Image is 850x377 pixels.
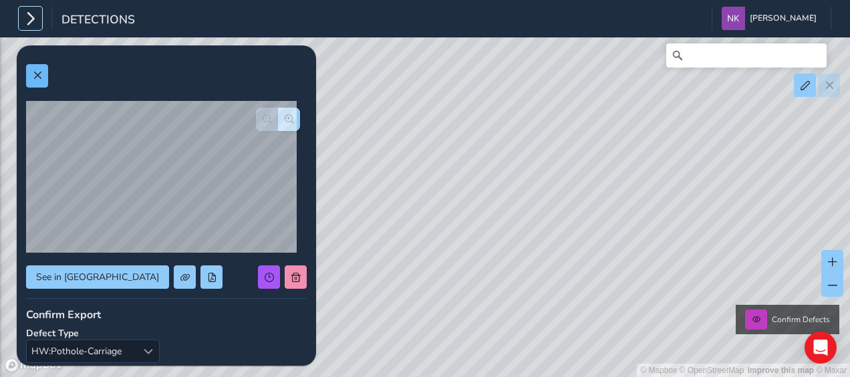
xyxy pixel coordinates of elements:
span: [PERSON_NAME] [750,7,817,30]
span: See in [GEOGRAPHIC_DATA] [36,271,159,283]
strong: Defect Type [26,327,79,340]
span: HW:Pothole-Carriage [27,340,137,362]
span: Confirm Defects [772,314,830,325]
input: Search [666,43,827,68]
div: Confirm Export [26,307,307,322]
img: diamond-layout [722,7,745,30]
div: Select a type [137,340,159,362]
span: Detections [61,11,135,30]
div: Open Intercom Messenger [805,332,837,364]
button: See in Route View [26,265,169,289]
button: [PERSON_NAME] [722,7,821,30]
